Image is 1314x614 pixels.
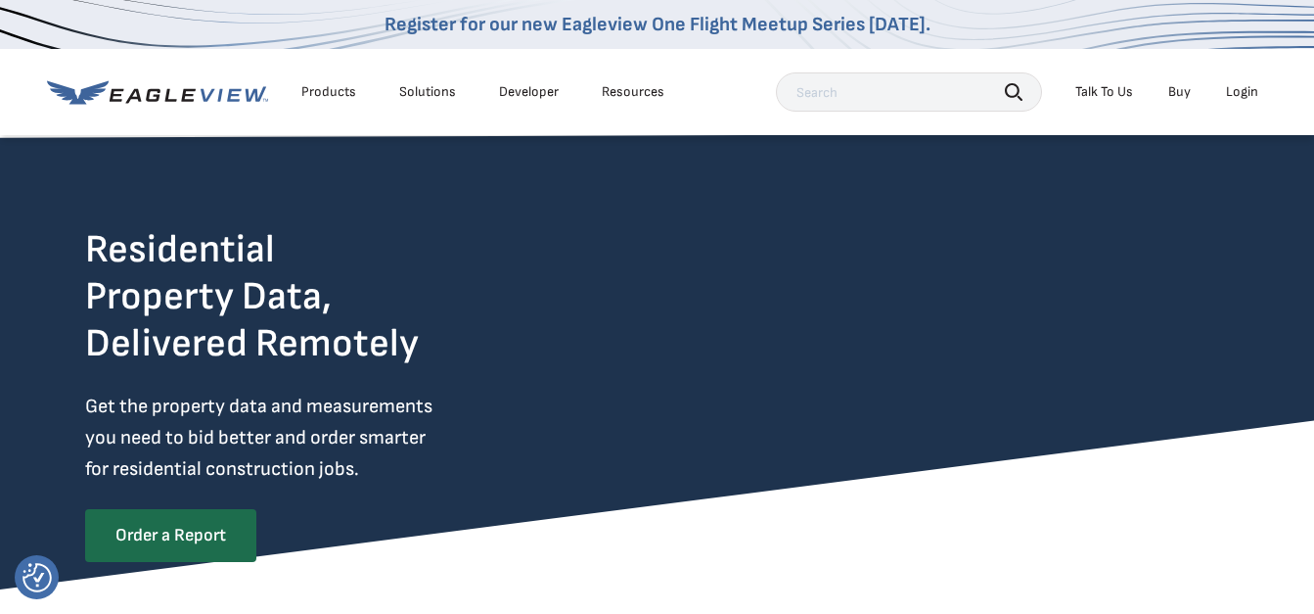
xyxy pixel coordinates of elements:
a: Developer [499,83,559,101]
div: Login [1226,83,1258,101]
button: Consent Preferences [23,563,52,592]
p: Get the property data and measurements you need to bid better and order smarter for residential c... [85,391,514,485]
input: Search [776,72,1042,112]
div: Solutions [399,83,456,101]
div: Products [301,83,356,101]
img: Revisit consent button [23,563,52,592]
a: Buy [1168,83,1191,101]
a: Order a Report [85,509,256,562]
div: Resources [602,83,664,101]
h2: Residential Property Data, Delivered Remotely [85,226,419,367]
div: Talk To Us [1075,83,1133,101]
a: Register for our new Eagleview One Flight Meetup Series [DATE]. [385,13,930,36]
